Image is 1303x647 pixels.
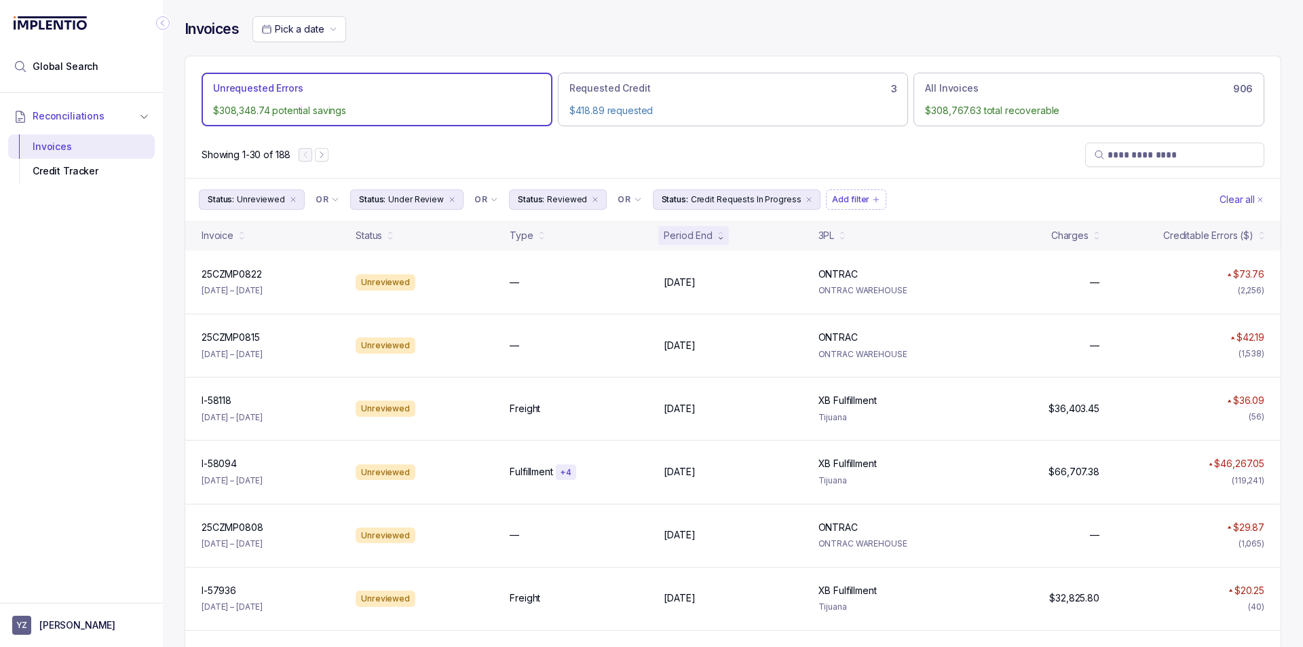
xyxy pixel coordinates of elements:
p: [DATE] – [DATE] [202,600,263,614]
div: remove content [590,194,601,205]
p: — [1090,276,1099,289]
li: Filter Chip Connector undefined [474,194,498,205]
p: $20.25 [1234,584,1264,597]
div: (1,538) [1239,347,1264,361]
div: remove content [288,194,299,205]
p: [DATE] [664,402,695,415]
p: Under Review [388,193,444,206]
p: XB Fulfillment [818,457,877,470]
span: Pick a date [275,23,324,35]
p: [DATE] – [DATE] [202,474,263,487]
p: $42.19 [1236,331,1264,344]
div: 3PL [818,229,835,242]
div: remove content [804,194,814,205]
p: ONTRAC WAREHOUSE [818,348,956,361]
p: Status: [518,193,544,206]
div: Unreviewed [356,591,415,607]
p: [DATE] – [DATE] [202,411,263,424]
span: User initials [12,616,31,635]
ul: Action Tab Group [202,73,1264,126]
p: ONTRAC [818,521,858,534]
p: [PERSON_NAME] [39,618,115,632]
p: — [1090,339,1099,352]
img: red pointer upwards [1209,462,1213,466]
button: Filter Chip Under Review [350,189,464,210]
p: $29.87 [1233,521,1264,534]
p: [DATE] [664,591,695,605]
h4: Invoices [185,20,239,39]
p: 25CZMP0822 [202,267,262,281]
p: Tijuana [818,411,956,424]
p: Tijuana [818,474,956,487]
button: Clear Filters [1217,189,1267,210]
p: Freight [510,591,540,605]
div: Reconciliations [8,132,155,187]
p: Status: [359,193,385,206]
span: Reconciliations [33,109,105,123]
p: $66,707.38 [1049,465,1099,479]
p: Freight [510,402,540,415]
p: 25CZMP0815 [202,331,260,344]
p: ONTRAC [818,331,858,344]
img: red pointer upwards [1227,399,1231,403]
p: [DATE] – [DATE] [202,537,263,551]
button: Filter Chip Add filter [826,189,886,210]
button: Filter Chip Unreviewed [199,189,305,210]
p: $36.09 [1233,394,1264,407]
p: ONTRAC WAREHOUSE [818,537,956,551]
span: Global Search [33,60,98,73]
p: Requested Credit [569,81,651,95]
button: Filter Chip Credit Requests In Progress [653,189,821,210]
div: Period End [664,229,713,242]
div: (2,256) [1238,284,1264,297]
p: — [510,339,519,352]
div: Invoice [202,229,233,242]
div: remove content [447,194,457,205]
button: User initials[PERSON_NAME] [12,616,151,635]
p: I-58118 [202,394,231,407]
img: red pointer upwards [1227,273,1231,276]
p: [DATE] [664,528,695,542]
div: Unreviewed [356,401,415,417]
div: (1,065) [1239,537,1264,551]
p: I-57936 [202,584,236,597]
img: red pointer upwards [1230,336,1234,339]
p: — [1090,528,1099,542]
p: [DATE] – [DATE] [202,284,263,297]
search: Date Range Picker [261,22,324,36]
div: Status [356,229,382,242]
button: Filter Chip Connector undefined [310,190,345,209]
p: $418.89 requested [569,104,897,117]
p: [DATE] [664,465,695,479]
p: $36,403.45 [1049,402,1099,415]
img: red pointer upwards [1227,525,1231,529]
p: Tijuana [818,600,956,614]
div: (56) [1249,410,1264,424]
p: Status: [208,193,234,206]
p: ONTRAC [818,267,858,281]
p: Credit Requests In Progress [691,193,801,206]
p: XB Fulfillment [818,394,877,407]
p: 25CZMP0808 [202,521,263,534]
div: Unreviewed [356,274,415,291]
div: Creditable Errors ($) [1163,229,1253,242]
p: $32,825.80 [1049,591,1099,605]
p: Clear all [1220,193,1255,206]
p: [DATE] – [DATE] [202,348,263,361]
p: [DATE] [664,276,695,289]
p: $308,767.63 total recoverable [925,104,1253,117]
button: Filter Chip Reviewed [509,189,607,210]
p: I-58094 [202,457,237,470]
p: Unreviewed [237,193,285,206]
p: OR [316,194,328,205]
ul: Filter Group [199,189,1217,210]
div: Type [510,229,533,242]
p: + 4 [560,467,572,478]
p: — [510,276,519,289]
p: Unrequested Errors [213,81,303,95]
p: $308,348.74 potential savings [213,104,541,117]
li: Filter Chip Connector undefined [618,194,641,205]
button: Reconciliations [8,101,155,131]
